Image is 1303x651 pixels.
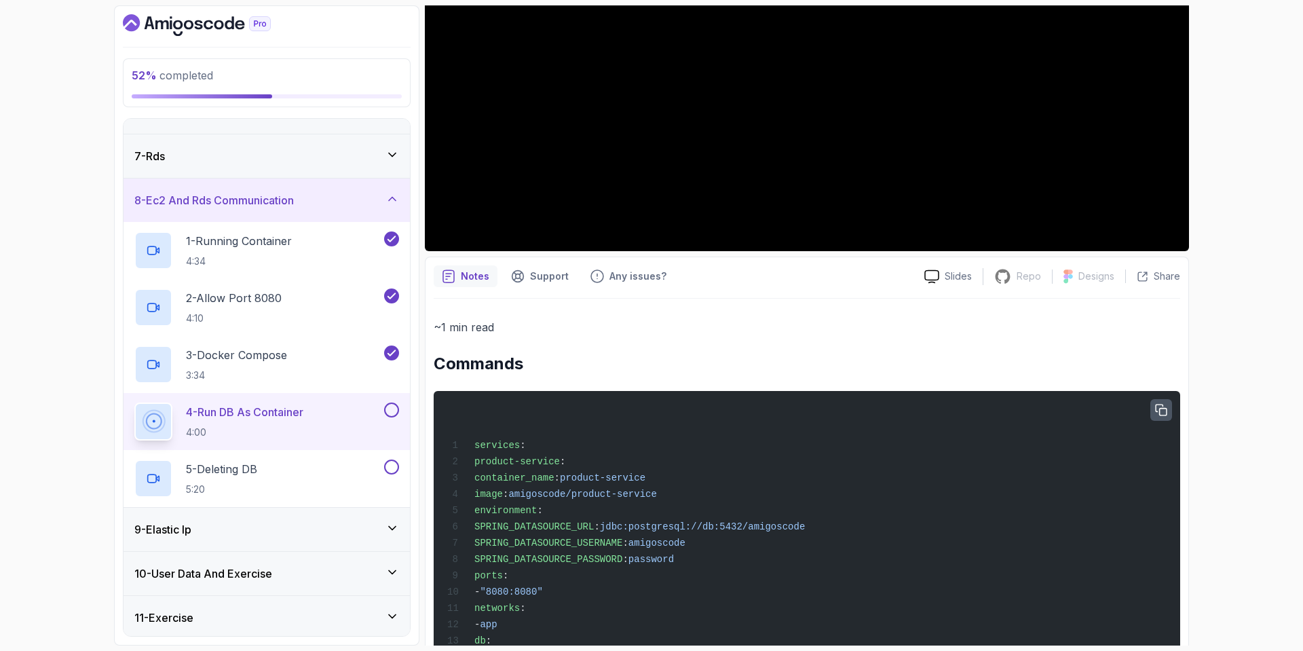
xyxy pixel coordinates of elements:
button: 8-Ec2 And Rds Communication [124,179,410,222]
button: Share [1125,269,1180,283]
span: SPRING_DATASOURCE_USERNAME [474,538,622,548]
span: product-service [560,472,645,483]
span: networks [474,603,520,614]
span: jdbc:postgresql://db:5432/amigoscode [600,521,805,532]
a: Slides [913,269,983,284]
p: 3 - Docker Compose [186,347,287,363]
span: SPRING_DATASOURCE_PASSWORD [474,554,622,565]
span: amigoscode [628,538,685,548]
span: SPRING_DATASOURCE_URL [474,521,594,532]
span: : [520,603,525,614]
span: : [486,635,491,646]
span: password [628,554,674,565]
span: "8080:8080" [480,587,542,597]
p: 4:00 [186,426,303,439]
p: Slides [945,269,972,283]
p: 4 - Run DB As Container [186,404,303,420]
a: Dashboard [123,14,302,36]
span: container_name [474,472,554,483]
span: db [474,635,486,646]
span: : [622,554,628,565]
button: 3-Docker Compose3:34 [134,346,399,384]
span: amigoscode/product-service [508,489,656,500]
button: 11-Exercise [124,596,410,639]
button: 2-Allow Port 80804:10 [134,289,399,327]
p: Share [1154,269,1180,283]
span: : [520,440,525,451]
span: app [480,619,497,630]
p: Repo [1017,269,1041,283]
span: completed [132,69,213,82]
button: 5-Deleting DB5:20 [134,460,399,498]
p: 4:34 [186,255,292,268]
span: : [537,505,542,516]
span: - [474,587,480,597]
span: : [560,456,565,467]
p: 1 - Running Container [186,233,292,249]
h3: 7 - Rds [134,148,165,164]
button: 7-Rds [124,134,410,178]
button: 9-Elastic Ip [124,508,410,551]
span: product-service [474,456,560,467]
h3: 8 - Ec2 And Rds Communication [134,192,294,208]
p: ~1 min read [434,318,1180,337]
p: 2 - Allow Port 8080 [186,290,282,306]
button: 4-Run DB As Container4:00 [134,403,399,441]
span: 52 % [132,69,157,82]
h3: 9 - Elastic Ip [134,521,191,538]
span: ports [474,570,503,581]
span: services [474,440,520,451]
h3: 11 - Exercise [134,610,193,626]
h3: 10 - User Data And Exercise [134,565,272,582]
p: 5 - Deleting DB [186,461,257,477]
button: 10-User Data And Exercise [124,552,410,595]
h2: Commands [434,353,1180,375]
span: environment [474,505,537,516]
p: 5:20 [186,483,257,496]
span: : [594,521,599,532]
p: 4:10 [186,312,282,325]
p: 3:34 [186,369,287,382]
p: Designs [1078,269,1114,283]
span: - [474,619,480,630]
span: : [503,570,508,581]
button: 1-Running Container4:34 [134,231,399,269]
span: : [554,472,560,483]
span: : [622,538,628,548]
span: : [503,489,508,500]
span: image [474,489,503,500]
